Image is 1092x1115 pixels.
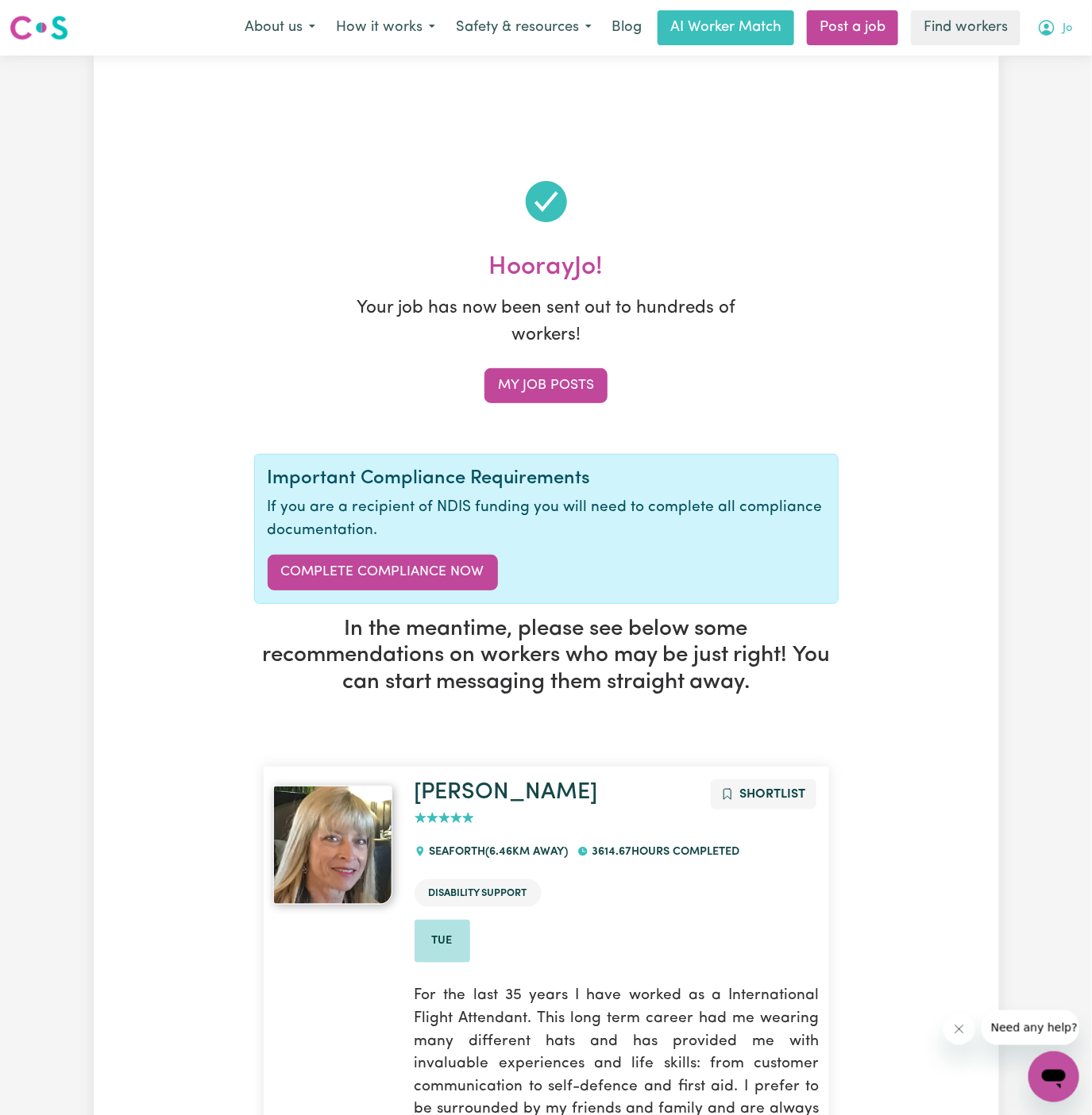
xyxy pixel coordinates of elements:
img: View Maria's profile [273,786,392,905]
li: Disability Support [415,879,542,907]
div: 3614.67 hours completed [577,831,749,874]
p: If you are a recipient of NDIS funding you will need to complete all compliance documentation. [268,497,825,543]
a: Careseekers logo [10,10,68,46]
a: My job posts [484,368,608,403]
span: Jo [1063,20,1072,37]
h2: Hooray Jo ! [254,252,839,283]
a: [PERSON_NAME] [415,781,598,804]
li: Available on Tue [415,920,470,963]
button: Add to shortlist [711,779,816,809]
iframe: Close message [943,1013,975,1045]
button: My Account [1027,11,1082,44]
button: About us [234,11,326,44]
button: How it works [326,11,446,44]
a: Maria [273,786,396,905]
div: add rating by typing an integer from 0 to 5 or pressing arrow keys [415,809,474,828]
a: Post a job [807,10,898,45]
p: Your job has now been sent out to hundreds of workers! [348,295,745,348]
a: Blog [602,10,651,45]
button: Safety & resources [446,11,602,44]
a: Complete Compliance Now [268,555,498,590]
a: Find workers [911,10,1021,45]
iframe: Message from company [982,1010,1079,1045]
a: AI Worker Match [658,10,794,45]
div: SEAFORTH [415,831,577,874]
span: Shortlist [740,788,806,801]
iframe: Button to launch messaging window [1028,1052,1079,1102]
img: Careseekers logo [10,13,68,42]
h4: Important Compliance Requirements [268,467,825,490]
span: ( 6.46 km away) [485,846,568,858]
h3: In the meantime, please see below some recommendations on workers who may be just right! You can ... [254,617,839,697]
